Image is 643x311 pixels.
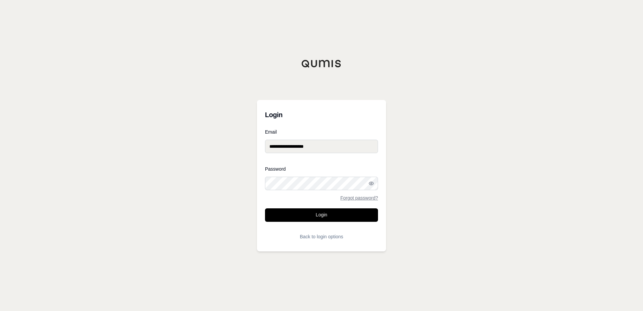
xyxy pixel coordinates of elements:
button: Back to login options [265,230,378,243]
a: Forgot password? [340,196,378,200]
label: Email [265,130,378,134]
h3: Login [265,108,378,122]
label: Password [265,167,378,171]
img: Qumis [301,60,342,68]
button: Login [265,208,378,222]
